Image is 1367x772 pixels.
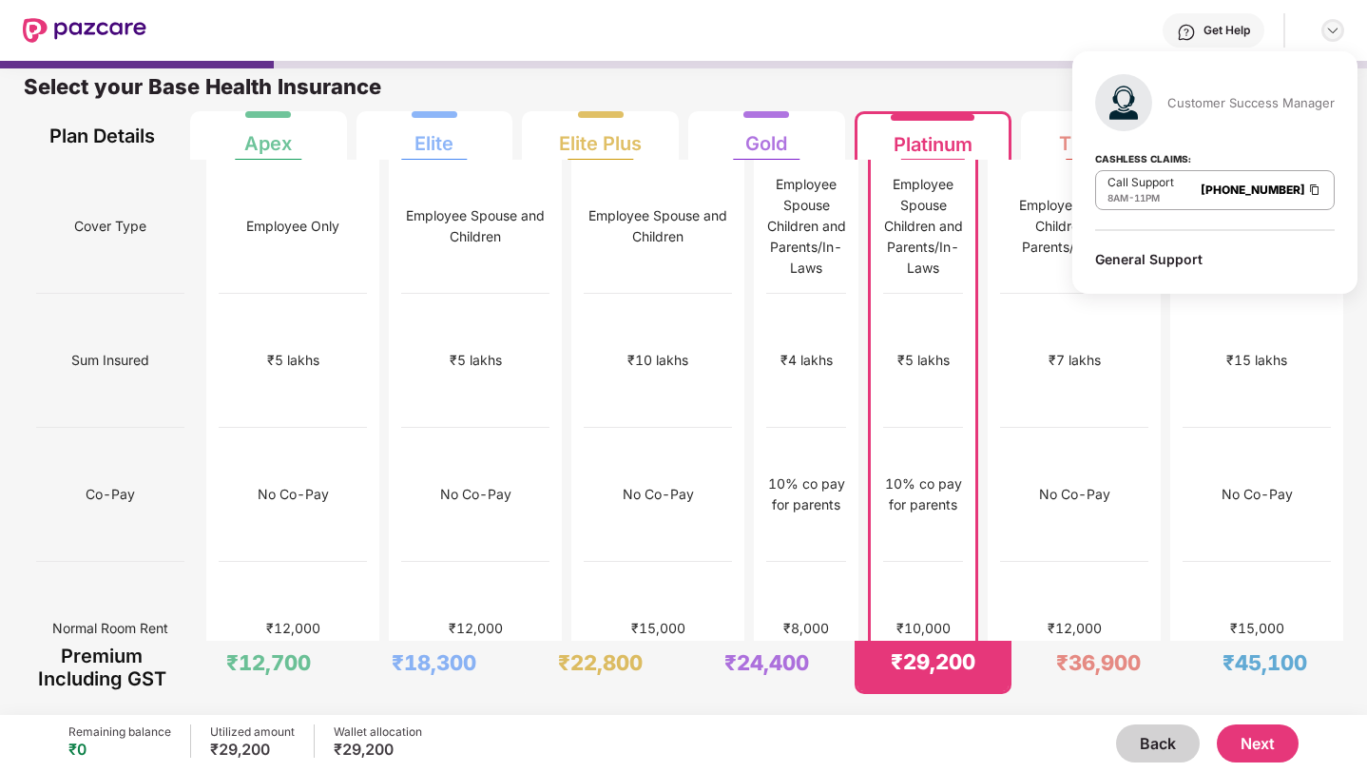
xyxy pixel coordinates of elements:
[1107,175,1174,190] p: Call Support
[1095,147,1191,168] strong: Cashless Claims:
[627,350,688,371] div: ₹10 lakhs
[766,174,846,279] div: Employee Spouse Children and Parents/In-Laws
[766,473,846,515] div: 10% co pay for parents
[1048,618,1102,639] div: ₹12,000
[226,649,311,676] div: ₹12,700
[266,618,320,639] div: ₹12,000
[392,649,476,676] div: ₹18,300
[210,740,295,759] div: ₹29,200
[584,205,732,247] div: Employee Spouse and Children
[780,350,833,371] div: ₹4 lakhs
[1203,23,1250,38] div: Get Help
[68,724,171,740] div: Remaining balance
[68,740,171,759] div: ₹0
[1107,192,1128,203] span: 8AM
[74,208,146,244] span: Cover Type
[1056,649,1141,676] div: ₹36,900
[783,618,829,639] div: ₹8,000
[71,342,149,378] span: Sum Insured
[894,118,972,156] div: Platinum
[1107,190,1174,205] div: -
[745,117,787,155] div: Gold
[891,648,975,675] div: ₹29,200
[1230,618,1284,639] div: ₹15,000
[246,216,339,237] div: Employee Only
[896,618,951,639] div: ₹10,000
[52,610,168,647] span: Normal Room Rent
[623,484,694,505] div: No Co-Pay
[210,724,295,740] div: Utilized amount
[36,641,168,694] div: Premium Including GST
[334,724,422,740] div: Wallet allocation
[1049,350,1101,371] div: ₹7 lakhs
[244,117,292,155] div: Apex
[1222,484,1293,505] div: No Co-Pay
[1000,195,1148,258] div: Employee Spouse Children and Parents/In-Laws
[883,473,963,515] div: 10% co pay for parents
[440,484,511,505] div: No Co-Pay
[1095,250,1335,268] div: General Support
[631,618,685,639] div: ₹15,000
[334,740,422,759] div: ₹29,200
[1223,649,1307,676] div: ₹45,100
[1059,117,1138,155] div: Titanium
[36,111,168,160] div: Plan Details
[23,18,146,43] img: New Pazcare Logo
[450,350,502,371] div: ₹5 lakhs
[1095,74,1152,131] img: svg+xml;base64,PHN2ZyB4bWxucz0iaHR0cDovL3d3dy53My5vcmcvMjAwMC9zdmciIHhtbG5zOnhsaW5rPSJodHRwOi8vd3...
[449,618,503,639] div: ₹12,000
[1177,23,1196,42] img: svg+xml;base64,PHN2ZyBpZD0iSGVscC0zMngzMiIgeG1sbnM9Imh0dHA6Ly93d3cudzMub3JnLzIwMDAvc3ZnIiB3aWR0aD...
[558,649,643,676] div: ₹22,800
[883,174,963,279] div: Employee Spouse Children and Parents/In-Laws
[1325,23,1340,38] img: svg+xml;base64,PHN2ZyBpZD0iRHJvcGRvd24tMzJ4MzIiIHhtbG5zPSJodHRwOi8vd3d3LnczLm9yZy8yMDAwL3N2ZyIgd2...
[1307,182,1322,198] img: Clipboard Icon
[1039,484,1110,505] div: No Co-Pay
[1226,350,1287,371] div: ₹15 lakhs
[897,350,950,371] div: ₹5 lakhs
[1134,192,1160,203] span: 11PM
[258,484,329,505] div: No Co-Pay
[1116,724,1200,762] button: Back
[1217,724,1299,762] button: Next
[724,649,809,676] div: ₹24,400
[1167,94,1335,111] div: Customer Success Manager
[559,117,642,155] div: Elite Plus
[86,476,135,512] span: Co-Pay
[267,350,319,371] div: ₹5 lakhs
[401,205,549,247] div: Employee Spouse and Children
[1201,183,1305,197] a: [PHONE_NUMBER]
[24,73,1343,111] div: Select your Base Health Insurance
[414,117,453,155] div: Elite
